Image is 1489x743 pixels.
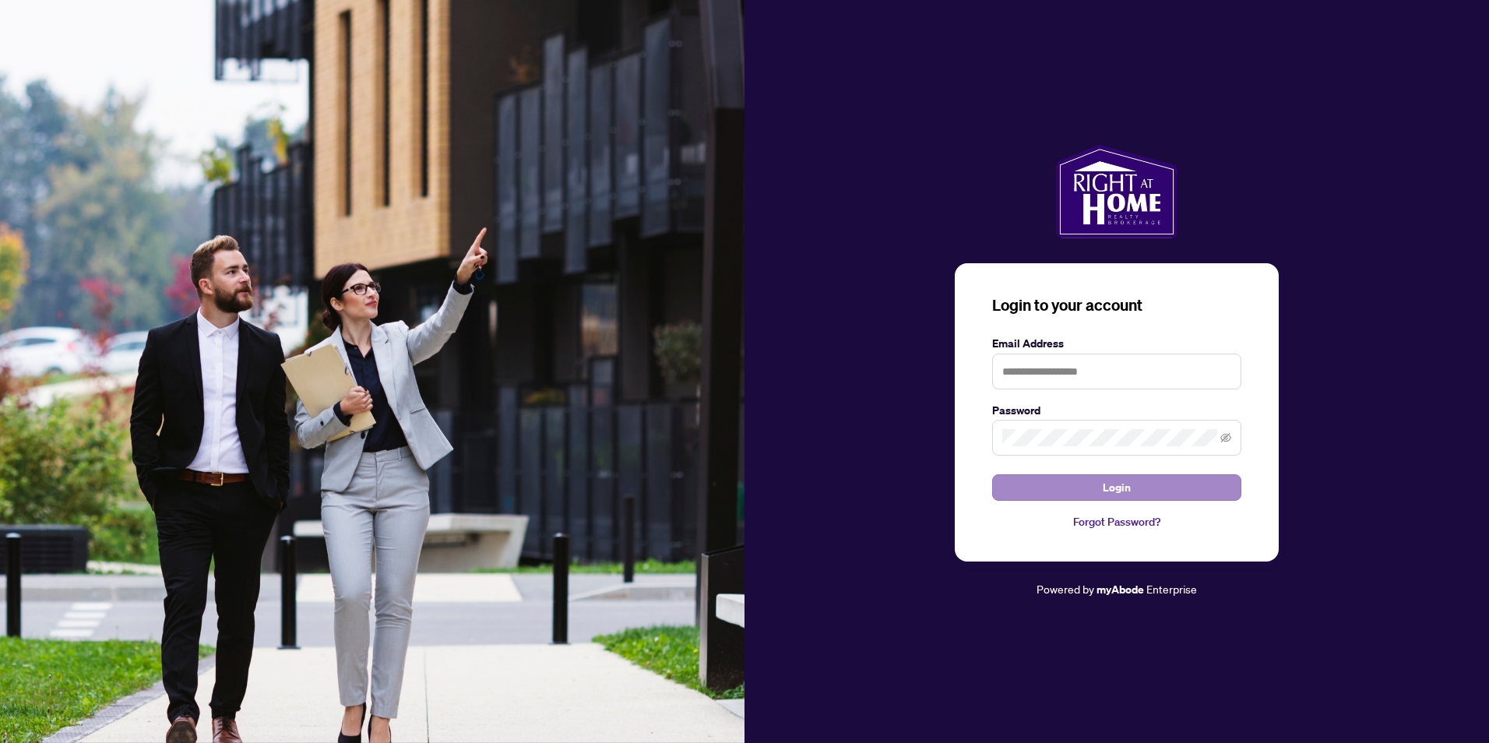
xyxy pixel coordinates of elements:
label: Password [992,402,1241,419]
h3: Login to your account [992,294,1241,316]
label: Email Address [992,335,1241,352]
span: eye-invisible [1220,432,1231,443]
a: Forgot Password? [992,513,1241,530]
span: Login [1103,475,1131,500]
button: Login [992,474,1241,501]
img: ma-logo [1056,145,1177,238]
span: Enterprise [1146,582,1197,596]
a: myAbode [1097,581,1144,598]
span: Powered by [1037,582,1094,596]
